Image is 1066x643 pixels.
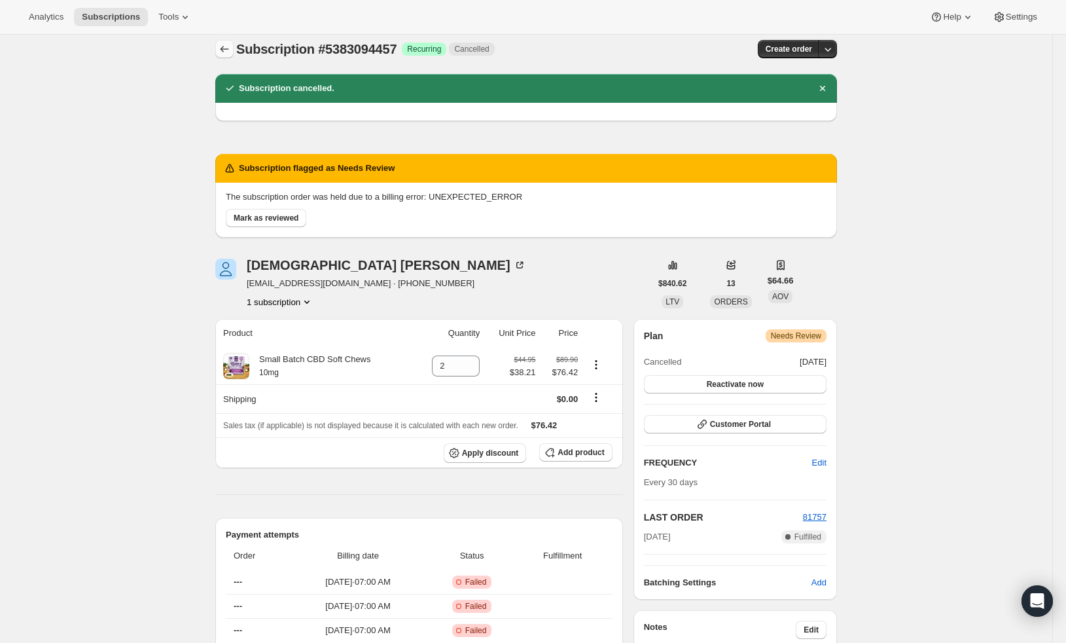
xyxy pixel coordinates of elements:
[719,274,743,293] button: 13
[644,511,803,524] h2: LAST ORDER
[922,8,982,26] button: Help
[1006,12,1037,22] span: Settings
[586,358,607,372] button: Product actions
[644,356,682,369] span: Cancelled
[259,368,279,377] small: 10mg
[644,456,812,469] h2: FREQUENCY
[234,577,242,587] span: ---
[644,576,811,589] h6: Batching Settings
[804,572,834,593] button: Add
[644,375,826,394] button: Reactivate now
[223,353,249,379] img: product img
[796,621,826,639] button: Edit
[236,42,397,56] span: Subscription #5383094457
[74,8,148,26] button: Subscriptions
[985,8,1045,26] button: Settings
[454,44,489,54] span: Cancelled
[21,8,71,26] button: Analytics
[772,292,789,301] span: AOV
[484,319,539,348] th: Unit Price
[531,420,558,430] span: $76.42
[557,394,578,404] span: $0.00
[234,601,242,611] span: ---
[644,477,698,487] span: Every 30 days
[804,452,834,473] button: Edit
[293,576,423,589] span: [DATE] · 07:00 AM
[431,549,512,562] span: Status
[215,259,236,280] span: Isaiah Gordon
[226,191,826,204] p: The subscription order was held due to a billing error: UNEXPECTED_ERROR
[407,44,441,54] span: Recurring
[1022,585,1053,617] div: Open Intercom Messenger
[650,274,694,293] button: $840.62
[813,79,832,98] button: Dismiss notification
[558,447,604,458] span: Add product
[812,456,826,469] span: Edit
[465,577,487,587] span: Failed
[234,213,298,223] span: Mark as reviewed
[943,12,961,22] span: Help
[800,356,826,369] span: [DATE]
[293,549,423,562] span: Billing date
[234,625,242,635] span: ---
[465,601,487,612] span: Failed
[586,390,607,405] button: Shipping actions
[414,319,484,348] th: Quantity
[666,297,679,306] span: LTV
[658,278,686,289] span: $840.62
[465,625,487,636] span: Failed
[644,621,796,639] h3: Notes
[29,12,63,22] span: Analytics
[794,532,821,542] span: Fulfilled
[158,12,179,22] span: Tools
[215,319,414,348] th: Product
[514,356,535,363] small: $44.95
[226,209,306,227] button: Mark as reviewed
[82,12,140,22] span: Subscriptions
[226,542,289,570] th: Order
[811,576,826,589] span: Add
[726,278,735,289] span: 13
[249,353,371,379] div: Small Batch CBD Soft Chews
[644,329,664,342] h2: Plan
[223,421,518,430] span: Sales tax (if applicable) is not displayed because it is calculated with each new order.
[151,8,200,26] button: Tools
[644,530,671,543] span: [DATE]
[771,331,821,341] span: Needs Review
[707,379,764,390] span: Reactivate now
[247,277,526,290] span: [EMAIL_ADDRESS][DOMAIN_NAME] · [PHONE_NUMBER]
[215,384,414,413] th: Shipping
[239,82,334,95] h2: Subscription cancelled.
[247,259,526,272] div: [DEMOGRAPHIC_DATA] [PERSON_NAME]
[766,44,812,54] span: Create order
[215,40,234,58] button: Subscriptions
[758,40,820,58] button: Create order
[768,274,794,287] span: $64.66
[710,419,771,430] span: Customer Portal
[510,366,536,379] span: $38.21
[540,319,582,348] th: Price
[444,443,527,463] button: Apply discount
[293,624,423,637] span: [DATE] · 07:00 AM
[239,162,395,175] h2: Subscription flagged as Needs Review
[462,448,519,458] span: Apply discount
[521,549,605,562] span: Fulfillment
[226,528,613,542] h2: Payment attempts
[293,600,423,613] span: [DATE] · 07:00 AM
[714,297,747,306] span: ORDERS
[539,443,612,462] button: Add product
[544,366,578,379] span: $76.42
[803,511,826,524] button: 81757
[247,295,313,308] button: Product actions
[556,356,578,363] small: $89.90
[803,512,826,522] a: 81757
[804,625,819,635] span: Edit
[644,415,826,433] button: Customer Portal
